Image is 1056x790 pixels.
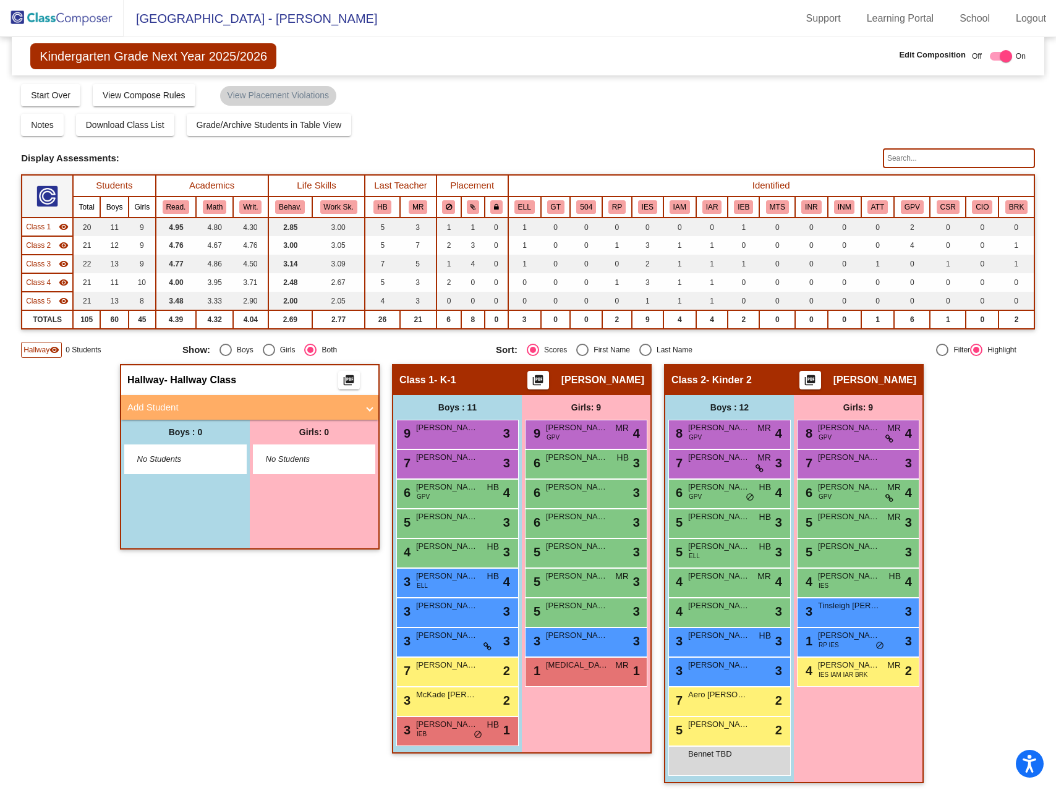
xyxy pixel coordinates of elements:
div: Scores [539,344,567,355]
td: 21 [73,273,100,292]
td: 0 [999,273,1034,292]
span: Display Assessments: [21,153,119,164]
td: 0 [999,292,1034,310]
div: Boys : 12 [665,395,794,420]
mat-icon: picture_as_pdf [803,374,817,391]
mat-icon: visibility [59,278,69,287]
td: 4.80 [196,218,233,236]
td: 13 [100,255,129,273]
input: Search... [883,148,1035,168]
td: 21 [73,292,100,310]
th: Academics [156,175,268,197]
a: Learning Portal [857,9,944,28]
td: 4 [663,310,696,329]
td: 0 [485,255,508,273]
span: On [1016,51,1026,62]
th: Identified [508,175,1034,197]
td: 0 [828,236,861,255]
td: 1 [930,310,966,329]
td: 0 [602,218,632,236]
td: 3 [461,236,485,255]
button: MR [409,200,427,214]
span: - Kinder 2 [706,374,752,386]
span: Grade/Archive Students in Table View [197,120,342,130]
th: IEP Academic - Reading [696,197,728,218]
td: 3.33 [196,292,233,310]
th: English Language Learner [508,197,541,218]
td: 60 [100,310,129,329]
span: Hallway [23,344,49,355]
div: Girls: 9 [794,395,922,420]
mat-expansion-panel-header: Add Student [121,395,378,420]
th: IEP Academic - Math [663,197,696,218]
td: 3.71 [233,273,268,292]
td: 0 [436,292,461,310]
td: 0 [541,236,571,255]
span: Kindergarten Grade Next Year 2025/2026 [30,43,276,69]
th: Students [73,175,155,197]
td: 4.39 [156,310,197,329]
th: Girls [129,197,155,218]
td: Kristan Spraker - Kinder 2 [22,236,73,255]
td: 0 [508,273,541,292]
span: [PERSON_NAME] [561,374,644,386]
td: 3 [400,218,436,236]
td: 0 [966,310,999,329]
td: 20 [73,218,100,236]
td: 1 [728,218,759,236]
td: 0 [541,218,571,236]
td: 0 [485,292,508,310]
td: 3.14 [268,255,312,273]
td: 0 [461,292,485,310]
td: 0 [570,255,602,273]
th: Heather Bamber [365,197,399,218]
td: 0 [795,292,827,310]
th: Total [73,197,100,218]
button: ATT [867,200,888,214]
td: 1 [930,255,966,273]
td: 0 [828,310,861,329]
td: 0 [602,292,632,310]
td: 0 [485,273,508,292]
button: HB [373,200,391,214]
td: 2 [999,310,1034,329]
button: Behav. [275,200,305,214]
button: Work Sk. [320,200,357,214]
td: 21 [400,310,436,329]
span: Sort: [496,344,517,355]
span: Class 4 [26,277,51,288]
td: 0 [861,292,895,310]
span: - Hallway Class [164,374,237,386]
td: 9 [632,310,663,329]
td: 9 [129,218,155,236]
th: Keep with teacher [485,197,508,218]
td: 2 [728,310,759,329]
button: INM [834,200,855,214]
button: MTS [766,200,789,214]
td: 2 [436,236,461,255]
td: 0 [966,255,999,273]
td: 1 [508,255,541,273]
td: 1 [663,255,696,273]
td: 0 [759,292,795,310]
button: BRK [1005,200,1028,214]
span: Start Over [31,90,70,100]
td: 1 [696,273,728,292]
button: INR [801,200,821,214]
td: 0 [759,255,795,273]
mat-icon: visibility [49,345,59,355]
td: Kellie Ash - Kinder 3 [22,255,73,273]
td: 1 [436,255,461,273]
td: 0 [894,255,930,273]
button: Print Students Details [527,371,549,389]
td: 4 [365,292,399,310]
td: 4 [894,236,930,255]
span: Hallway [127,374,164,386]
th: IEP Behavior Goals [728,197,759,218]
button: Writ. [239,200,262,214]
td: 1 [861,255,895,273]
td: 1 [436,218,461,236]
td: 1 [602,236,632,255]
mat-icon: picture_as_pdf [530,374,545,391]
span: View Compose Rules [103,90,185,100]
